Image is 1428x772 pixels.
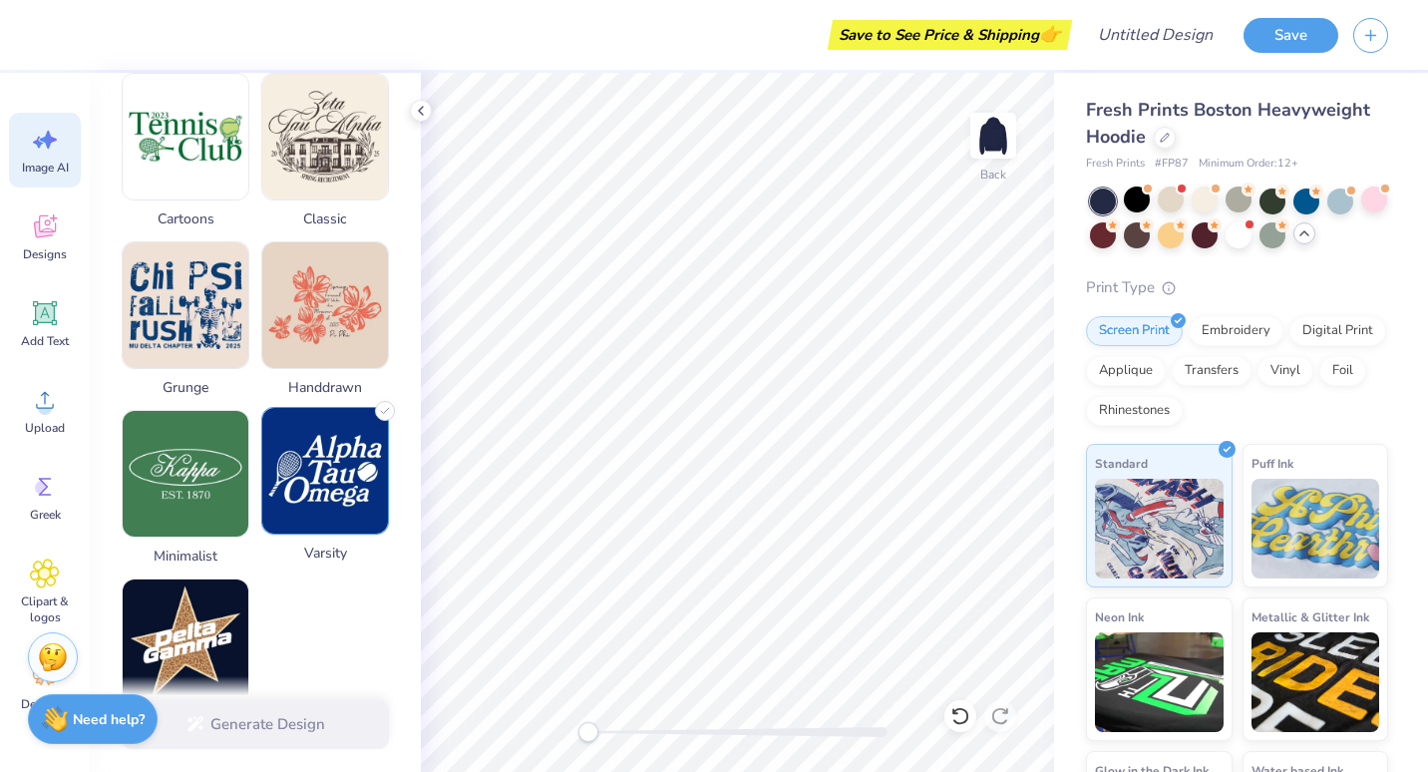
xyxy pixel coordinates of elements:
div: Foil [1319,356,1366,386]
span: Neon Ink [1095,606,1144,627]
span: Varsity [261,543,389,564]
div: Accessibility label [578,722,598,742]
img: Metallic & Glitter Ink [1251,632,1380,732]
span: Fresh Prints Boston Heavyweight Hoodie [1086,98,1370,149]
img: Standard [1095,479,1224,579]
div: Print Type [1086,276,1388,299]
img: Puff Ink [1251,479,1380,579]
img: Minimalist [123,411,248,537]
div: Save to See Price & Shipping [833,20,1067,50]
div: Transfers [1172,356,1251,386]
span: # FP87 [1155,156,1189,173]
span: Image AI [22,160,69,176]
img: Varsity [262,408,388,534]
span: Decorate [21,696,69,712]
div: Applique [1086,356,1166,386]
span: Clipart & logos [12,593,78,625]
span: Grunge [122,377,249,398]
img: Cartoons [123,74,248,199]
strong: Need help? [73,710,145,729]
span: Standard [1095,453,1148,474]
span: Upload [25,420,65,436]
span: Greek [30,507,61,523]
div: Back [980,166,1006,184]
img: Y2K [123,579,248,705]
input: Untitled Design [1082,15,1229,55]
button: Save [1244,18,1338,53]
span: Cartoons [122,208,249,229]
span: Fresh Prints [1086,156,1145,173]
img: Grunge [123,242,248,368]
span: 👉 [1039,22,1061,46]
span: Minimalist [122,546,249,567]
span: Puff Ink [1251,453,1293,474]
img: Classic [262,74,388,199]
div: Digital Print [1289,316,1386,346]
span: Metallic & Glitter Ink [1251,606,1369,627]
img: Back [973,116,1013,156]
img: Neon Ink [1095,632,1224,732]
div: Embroidery [1189,316,1283,346]
div: Screen Print [1086,316,1183,346]
div: Rhinestones [1086,396,1183,426]
span: Classic [261,208,389,229]
div: Vinyl [1257,356,1313,386]
span: Designs [23,246,67,262]
span: Handdrawn [261,377,389,398]
img: Handdrawn [262,242,388,368]
span: Minimum Order: 12 + [1199,156,1298,173]
span: Add Text [21,333,69,349]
